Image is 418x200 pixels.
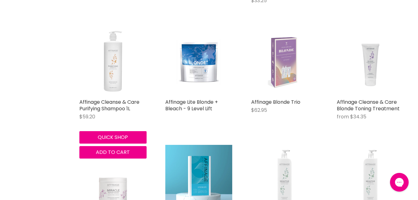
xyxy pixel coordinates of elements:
span: $34.35 [350,113,366,120]
span: Add to cart [96,149,130,156]
a: Affinage Lite Blonde + Bleach - 9 Level Lift [165,98,218,112]
a: Affinage Blonde Trio [251,28,318,96]
iframe: Gorgias live chat messenger [387,171,412,194]
a: Affinage Cleanse & Care Purifying Shampoo 1L [79,98,139,112]
img: Affinage Blonde Trio [268,28,301,96]
button: Add to cart [79,146,147,159]
button: Quick shop [79,131,147,144]
span: $62.95 [251,107,267,114]
a: Affinage Cleanse & Care Blonde Toning Treatment [337,98,400,112]
img: Affinage Lite Blonde + Bleach - 9 Level Lift [176,28,221,96]
img: Affinage Cleanse & Care Purifying Shampoo 1L [79,28,147,96]
a: Affinage Lite Blonde + Bleach - 9 Level Lift [165,28,232,96]
a: Affinage Blonde Trio [251,98,300,106]
img: Affinage Cleanse & Care Blonde Toning Treatment [337,28,404,96]
span: from [337,113,349,120]
span: $59.20 [79,113,95,120]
